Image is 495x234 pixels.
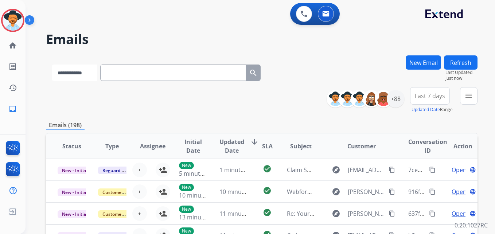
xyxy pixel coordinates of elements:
[219,137,244,155] span: Updated Date
[105,142,119,151] span: Type
[332,209,340,218] mat-icon: explore
[455,221,488,230] p: 0.20.1027RC
[179,137,207,155] span: Initial Date
[429,210,436,217] mat-icon: content_copy
[58,167,91,174] span: New - Initial
[98,188,145,196] span: Customer Support
[159,165,167,174] mat-icon: person_add
[58,188,91,196] span: New - Initial
[332,187,340,196] mat-icon: explore
[46,32,478,47] h2: Emails
[179,184,194,191] p: New
[287,166,386,174] span: Claim Submission - Ashley Furniture
[389,210,395,217] mat-icon: content_copy
[179,191,221,199] span: 10 minutes ago
[58,210,91,218] span: New - Initial
[138,187,141,196] span: +
[445,75,478,81] span: Just now
[179,213,221,221] span: 13 minutes ago
[138,209,141,218] span: +
[347,142,376,151] span: Customer
[469,167,476,173] mat-icon: language
[263,164,272,173] mat-icon: check_circle
[389,167,395,173] mat-icon: content_copy
[132,163,147,177] button: +
[219,210,262,218] span: 11 minutes ago
[408,137,447,155] span: Conversation ID
[179,169,218,178] span: 5 minutes ago
[389,188,395,195] mat-icon: content_copy
[263,186,272,195] mat-icon: check_circle
[3,10,23,31] img: avatar
[429,167,436,173] mat-icon: content_copy
[219,166,256,174] span: 1 minute ago
[287,210,430,218] span: Re: Your manufacturer's warranty may still be active
[452,187,467,196] span: Open
[452,165,467,174] span: Open
[8,41,17,50] mat-icon: home
[263,208,272,217] mat-icon: check_circle
[8,105,17,113] mat-icon: inbox
[179,162,194,169] p: New
[140,142,165,151] span: Assignee
[132,206,147,221] button: +
[159,209,167,218] mat-icon: person_add
[406,55,441,70] button: New Email
[444,55,478,70] button: Refresh
[348,165,385,174] span: [EMAIL_ADDRESS][DOMAIN_NAME]
[8,62,17,71] mat-icon: list_alt
[332,165,340,174] mat-icon: explore
[469,210,476,217] mat-icon: language
[179,206,194,213] p: New
[219,188,262,196] span: 10 minutes ago
[412,107,440,113] button: Updated Date
[138,165,141,174] span: +
[159,187,167,196] mat-icon: person_add
[464,91,473,100] mat-icon: menu
[410,87,450,105] button: Last 7 days
[348,209,385,218] span: [PERSON_NAME][EMAIL_ADDRESS][DOMAIN_NAME]
[437,133,478,159] th: Action
[250,137,259,146] mat-icon: arrow_downward
[62,142,81,151] span: Status
[46,121,85,130] p: Emails (198)
[469,188,476,195] mat-icon: language
[249,69,258,77] mat-icon: search
[290,142,312,151] span: Subject
[132,184,147,199] button: +
[387,90,404,108] div: +88
[452,209,467,218] span: Open
[412,106,453,113] span: Range
[445,70,478,75] span: Last Updated:
[98,210,145,218] span: Customer Support
[429,188,436,195] mat-icon: content_copy
[415,94,445,97] span: Last 7 days
[8,83,17,92] mat-icon: history
[348,187,385,196] span: [PERSON_NAME][EMAIL_ADDRESS][PERSON_NAME][DOMAIN_NAME]
[98,167,131,174] span: Reguard CS
[262,142,273,151] span: SLA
